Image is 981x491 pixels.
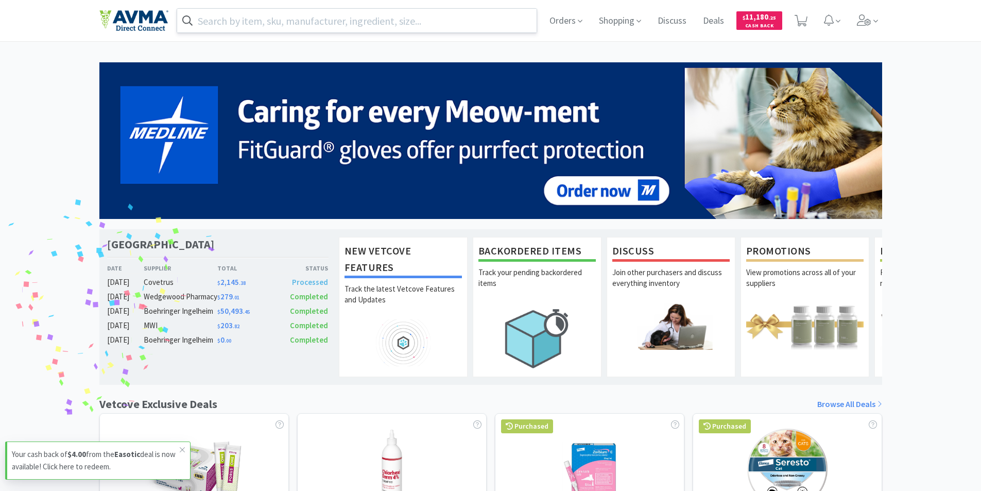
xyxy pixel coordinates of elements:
a: DiscussJoin other purchasers and discuss everything inventory [607,237,735,377]
strong: Easotic [114,449,140,459]
div: [DATE] [107,291,144,303]
span: Completed [290,306,328,316]
h1: Backordered Items [478,243,596,262]
span: . 38 [239,280,246,286]
span: . 45 [243,309,250,315]
a: PromotionsView promotions across all of your suppliers [741,237,869,377]
div: [DATE] [107,319,144,332]
span: Completed [290,292,328,301]
img: hero_feature_roadmap.png [345,319,462,366]
span: $ [217,294,220,301]
input: Search by item, sku, manufacturer, ingredient, size... [177,9,537,32]
span: Completed [290,320,328,330]
div: Boehringer Ingelheim [144,305,217,317]
p: Track the latest Vetcove Features and Updates [345,283,462,319]
span: . 82 [233,323,239,330]
a: Browse All Deals [817,398,882,411]
p: Join other purchasers and discuss everything inventory [612,267,730,303]
strong: $4.00 [67,449,86,459]
img: 5b85490d2c9a43ef9873369d65f5cc4c_481.png [99,62,882,219]
div: Date [107,263,144,273]
a: $11,180.25Cash Back [736,7,782,35]
span: . 01 [233,294,239,301]
div: [DATE] [107,334,144,346]
a: [DATE]MWI$203.82Completed [107,319,329,332]
div: Supplier [144,263,217,273]
a: [DATE]Wedgewood Pharmacy$279.01Completed [107,291,329,303]
div: Covetrus [144,276,217,289]
div: Boehringer Ingelheim [144,334,217,346]
div: MWI [144,319,217,332]
span: $ [217,337,220,344]
a: [DATE]Covetrus$2,145.38Processed [107,276,329,289]
a: [DATE]Boehringer Ingelheim$0.00Completed [107,334,329,346]
span: Processed [292,277,328,287]
img: hero_discuss.png [612,303,730,350]
span: 203 [217,320,239,330]
span: $ [217,323,220,330]
div: Wedgewood Pharmacy [144,291,217,303]
span: $ [217,309,220,315]
a: Backordered ItemsTrack your pending backordered items [473,237,601,377]
a: Discuss [653,16,691,26]
div: Total [217,263,273,273]
img: hero_promotions.png [746,303,864,350]
a: [DATE]Boehringer Ingelheim$50,493.45Completed [107,305,329,317]
span: $ [217,280,220,286]
div: Status [273,263,329,273]
span: Completed [290,335,328,345]
h1: Promotions [746,243,864,262]
span: 50,493 [217,306,250,316]
a: Deals [699,16,728,26]
span: $ [743,14,745,21]
h1: Discuss [612,243,730,262]
img: e4e33dab9f054f5782a47901c742baa9_102.png [99,10,168,31]
span: 279 [217,292,239,301]
img: hero_backorders.png [478,303,596,374]
p: Your cash back of from the deal is now available! Click here to redeem. [12,448,180,473]
a: New Vetcove FeaturesTrack the latest Vetcove Features and Updates [339,237,468,377]
p: View promotions across all of your suppliers [746,267,864,303]
span: Cash Back [743,23,776,30]
div: [DATE] [107,276,144,289]
span: . 00 [225,337,231,344]
h1: New Vetcove Features [345,243,462,278]
div: [DATE] [107,305,144,317]
span: 2,145 [217,277,246,287]
h1: Vetcove Exclusive Deals [99,395,217,413]
h1: [GEOGRAPHIC_DATA] [107,237,214,252]
p: Track your pending backordered items [478,267,596,303]
span: . 25 [768,14,776,21]
span: 0 [217,335,231,345]
span: 11,180 [743,12,776,22]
